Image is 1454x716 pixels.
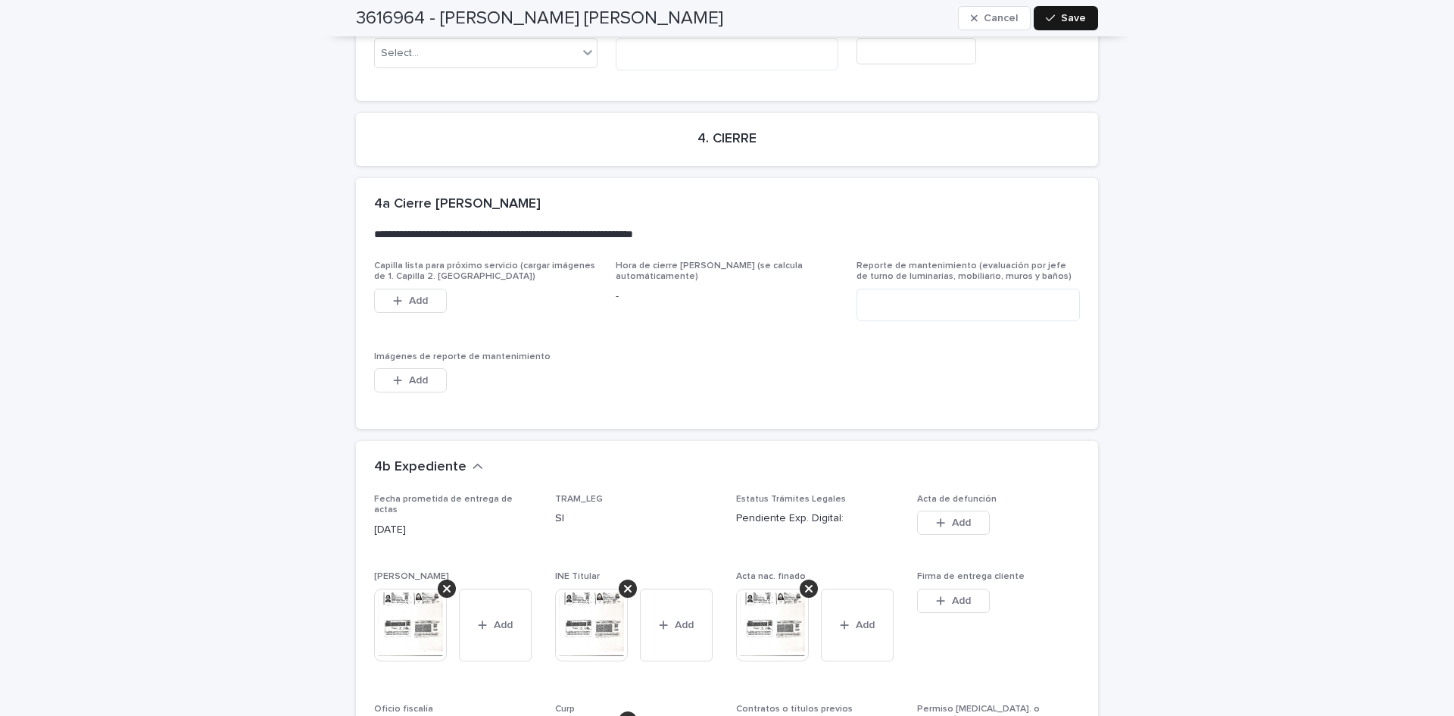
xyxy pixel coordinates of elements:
span: Add [409,375,428,386]
button: Add [917,511,990,535]
span: Capilla lista para próximo servicio (cargar imágenes de 1. Capilla 2. [GEOGRAPHIC_DATA]) [374,261,595,281]
span: Add [675,620,694,630]
span: Acta de defunción [917,495,997,504]
h2: 4a Cierre [PERSON_NAME] [374,196,541,213]
span: Curp [555,705,575,714]
span: Reporte de mantenimiento (evaluación por jefe de turno de luminarias, mobiliario, muros y baños) [856,261,1072,281]
p: Pendiente Exp. Digital: [736,511,899,527]
button: Cancel [958,6,1031,30]
p: - [616,289,839,305]
button: Add [640,589,713,661]
div: Select... [381,45,419,61]
span: Firma de entrega cliente [917,572,1025,581]
span: Estatus Trámites Legales [736,495,846,504]
button: Add [374,289,447,313]
h2: 4. CIERRE [697,131,757,148]
span: Save [1061,13,1086,23]
span: Add [952,517,971,528]
span: [PERSON_NAME] [374,572,449,581]
span: Add [409,295,428,306]
span: Imágenes de reporte de mantenimiento [374,352,551,361]
span: Add [856,620,875,630]
h2: 4b Expediente [374,459,466,476]
button: Add [821,589,894,661]
span: Add [494,620,513,630]
span: INE Titular [555,572,600,581]
p: [DATE] [374,522,537,538]
button: Add [917,589,990,613]
span: Hora de cierre [PERSON_NAME] (se calcula automáticamente) [616,261,803,281]
span: Acta nac. finado [736,572,806,581]
span: Cancel [984,13,1018,23]
span: Contratos o títulos previos [736,705,853,714]
p: SI [555,511,718,527]
span: Add [952,596,971,606]
h2: 3616964 - [PERSON_NAME] [PERSON_NAME] [356,8,723,30]
button: Add [374,368,447,392]
button: 4b Expediente [374,459,483,476]
span: TRAM_LEG [555,495,603,504]
span: Fecha prometida de entrega de actas [374,495,513,514]
span: Oficio fiscalía [374,705,433,714]
button: Add [459,589,532,661]
button: Save [1034,6,1098,30]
